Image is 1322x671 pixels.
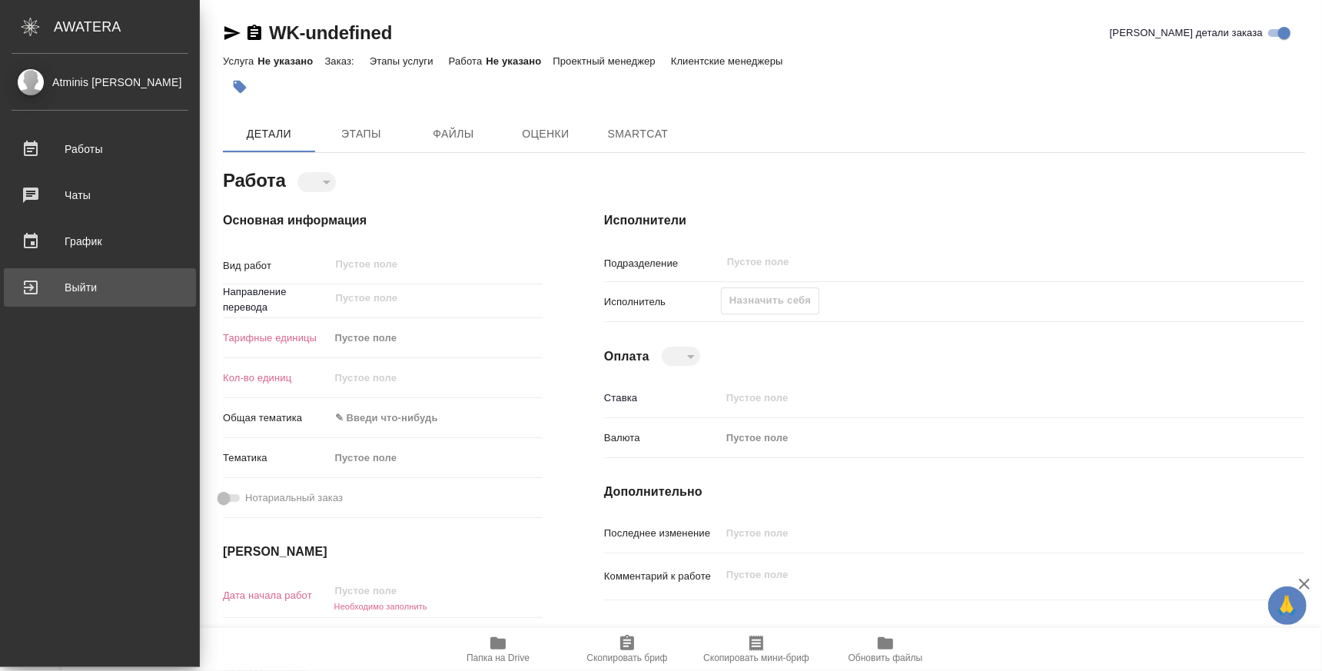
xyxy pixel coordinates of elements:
input: Пустое поле [330,367,543,389]
p: Заказ: [324,55,357,67]
a: График [4,222,196,261]
div: ​ [662,347,700,366]
div: Пустое поле [335,450,524,466]
a: WK-undefined [269,22,392,43]
h4: Оплата [604,347,649,366]
div: ​ [297,172,336,191]
input: Пустое поле [726,253,1211,271]
span: 🙏 [1274,590,1300,622]
p: Тематика [223,450,330,466]
a: Выйти [4,268,196,307]
span: Оценки [509,125,583,144]
a: Чаты [4,176,196,214]
div: ✎ Введи что-нибудь [335,410,524,426]
p: Вид работ [223,258,330,274]
button: Скопировать ссылку [245,24,264,42]
h4: Исполнители [604,211,1305,230]
div: Чаты [12,184,188,207]
span: Нотариальный заказ [245,490,343,506]
p: Кол-во единиц [223,370,330,386]
div: Atminis [PERSON_NAME] [12,74,188,91]
span: Скопировать бриф [586,653,667,663]
span: Обновить файлы [849,653,923,663]
button: Скопировать ссылку для ЯМессенджера [223,24,241,42]
div: AWATERA [54,12,200,42]
div: ✎ Введи что-нибудь [330,405,543,431]
button: Папка на Drive [433,628,563,671]
p: Валюта [604,430,721,446]
div: Пустое поле [721,425,1247,451]
button: Обновить файлы [821,628,950,671]
p: Последнее изменение [604,526,721,541]
input: Пустое поле [334,289,507,307]
button: Скопировать мини-бриф [692,628,821,671]
span: Файлы [417,125,490,144]
p: Этапы услуги [370,55,437,67]
div: Работы [12,138,188,161]
p: Работа [449,55,487,67]
p: Не указано [486,55,553,67]
div: График [12,230,188,253]
p: Клиентские менеджеры [671,55,787,67]
h6: Необходимо заполнить [330,602,543,611]
p: Не указано [257,55,324,67]
p: Ставка [604,390,721,406]
p: Факт. дата начала работ [223,624,330,655]
div: Выйти [12,276,188,299]
div: Пустое поле [335,331,524,346]
div: Пустое поле [726,430,1228,446]
p: Исполнитель [604,294,721,310]
h2: Работа [223,165,286,193]
p: Подразделение [604,256,721,271]
p: Дата начала работ [223,588,330,603]
span: [PERSON_NAME] детали заказа [1110,25,1263,41]
input: Пустое поле [721,387,1247,409]
button: Добавить тэг [223,70,257,104]
p: Направление перевода [223,284,330,315]
p: Комментарий к работе [604,569,721,584]
span: SmartCat [601,125,675,144]
h4: Основная информация [223,211,543,230]
input: Пустое поле [330,580,464,602]
span: Папка на Drive [467,653,530,663]
span: Этапы [324,125,398,144]
p: Тарифные единицы [223,331,330,346]
input: Пустое поле [721,522,1247,544]
p: Проектный менеджер [553,55,659,67]
a: Работы [4,130,196,168]
span: Скопировать мини-бриф [703,653,809,663]
div: Пустое поле [330,325,543,351]
button: Скопировать бриф [563,628,692,671]
span: Детали [232,125,306,144]
p: Общая тематика [223,410,330,426]
h4: Дополнительно [604,483,1305,501]
h4: [PERSON_NAME] [223,543,543,561]
button: 🙏 [1268,586,1307,625]
div: Пустое поле [330,445,543,471]
p: Услуга [223,55,257,67]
